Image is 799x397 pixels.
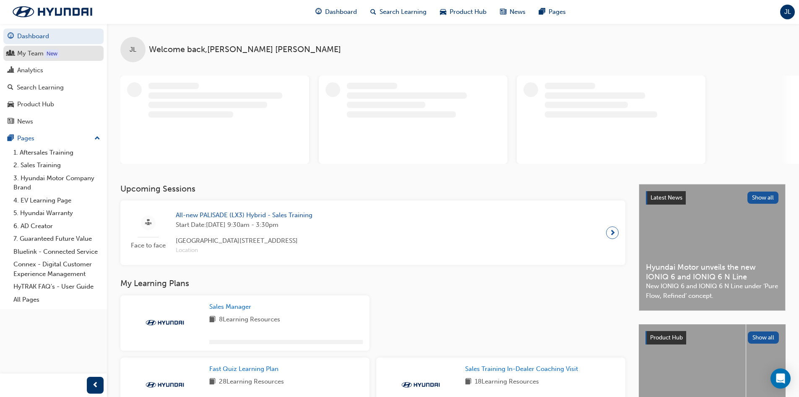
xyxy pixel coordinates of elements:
a: Bluelink - Connected Service [10,245,104,258]
div: My Team [17,49,44,58]
span: sessionType_FACE_TO_FACE-icon [145,218,151,228]
span: chart-icon [8,67,14,74]
span: guage-icon [315,7,322,17]
a: 3. Hyundai Motor Company Brand [10,172,104,194]
div: Open Intercom Messenger [770,368,791,389]
img: Trak [398,381,444,389]
span: car-icon [8,101,14,108]
button: DashboardMy TeamAnalyticsSearch LearningProduct HubNews [3,27,104,131]
a: Connex - Digital Customer Experience Management [10,258,104,280]
a: 4. EV Learning Page [10,194,104,207]
span: New IONIQ 6 and IONIQ 6 N Line under ‘Pure Flow, Refined’ concept. [646,281,778,300]
h3: My Learning Plans [120,279,625,288]
a: Dashboard [3,29,104,44]
span: Sales Training In-Dealer Coaching Visit [465,365,578,373]
div: Search Learning [17,83,64,92]
div: Pages [17,134,34,143]
a: Analytics [3,63,104,78]
span: All-new PALISADE (LX3) Hybrid - Sales Training [176,210,312,220]
a: Face to faceAll-new PALISADE (LX3) Hybrid - Sales TrainingStart Date:[DATE] 9:30am - 3:30pm[GEOGR... [127,207,619,258]
button: Show all [747,192,779,204]
span: Hyundai Motor unveils the new IONIQ 6 and IONIQ 6 N Line [646,263,778,281]
a: Latest NewsShow all [646,191,778,205]
span: pages-icon [539,7,545,17]
span: Sales Manager [209,303,251,310]
span: Start Date: [DATE] 9:30am - 3:30pm [176,220,312,230]
a: Sales Training In-Dealer Coaching Visit [465,364,581,374]
button: Pages [3,131,104,146]
a: search-iconSearch Learning [364,3,433,21]
div: Analytics [17,66,43,75]
span: search-icon [8,84,13,92]
span: prev-icon [92,380,99,391]
span: Pages [549,7,566,17]
span: news-icon [500,7,506,17]
a: car-iconProduct Hub [433,3,493,21]
a: Product Hub [3,97,104,112]
span: 8 Learning Resources [219,315,280,325]
img: Trak [4,3,101,21]
span: Welcome back , [PERSON_NAME] [PERSON_NAME] [149,45,341,55]
div: Product Hub [17,100,54,109]
div: News [17,117,33,126]
span: Product Hub [450,7,487,17]
span: up-icon [94,133,100,144]
span: Fast Quiz Learning Plan [209,365,278,373]
a: Search Learning [3,80,104,95]
div: Tooltip anchor [45,50,59,58]
a: guage-iconDashboard [309,3,364,21]
span: Dashboard [325,7,357,17]
button: JL [780,5,795,19]
span: book-icon [209,377,216,387]
a: pages-iconPages [532,3,573,21]
span: JL [784,7,791,17]
a: 7. Guaranteed Future Value [10,232,104,245]
span: JL [130,45,136,55]
span: Location [176,246,312,255]
span: Latest News [651,194,682,201]
a: Latest NewsShow allHyundai Motor unveils the new IONIQ 6 and IONIQ 6 N LineNew IONIQ 6 and IONIQ ... [639,184,786,311]
a: Fast Quiz Learning Plan [209,364,282,374]
a: Sales Manager [209,302,255,312]
a: All Pages [10,293,104,306]
span: guage-icon [8,33,14,40]
span: search-icon [370,7,376,17]
a: 5. Hyundai Warranty [10,207,104,220]
a: news-iconNews [493,3,532,21]
a: My Team [3,46,104,61]
span: book-icon [209,315,216,325]
span: News [510,7,526,17]
a: 2. Sales Training [10,159,104,172]
a: News [3,114,104,129]
span: car-icon [440,7,446,17]
span: Search Learning [380,7,427,17]
img: Trak [142,318,188,327]
span: 28 Learning Resources [219,377,284,387]
a: 1. Aftersales Training [10,146,104,159]
span: Product Hub [650,334,683,341]
span: 18 Learning Resources [475,377,539,387]
span: pages-icon [8,135,14,142]
h3: Upcoming Sessions [120,184,625,194]
a: 6. AD Creator [10,220,104,233]
button: Show all [748,331,779,344]
img: Trak [142,381,188,389]
span: Face to face [127,241,169,250]
span: book-icon [465,377,471,387]
a: Product HubShow all [645,331,779,344]
span: [GEOGRAPHIC_DATA][STREET_ADDRESS] [176,236,312,246]
span: next-icon [609,227,616,239]
span: people-icon [8,50,14,58]
a: HyTRAK FAQ's - User Guide [10,280,104,293]
span: news-icon [8,118,14,126]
